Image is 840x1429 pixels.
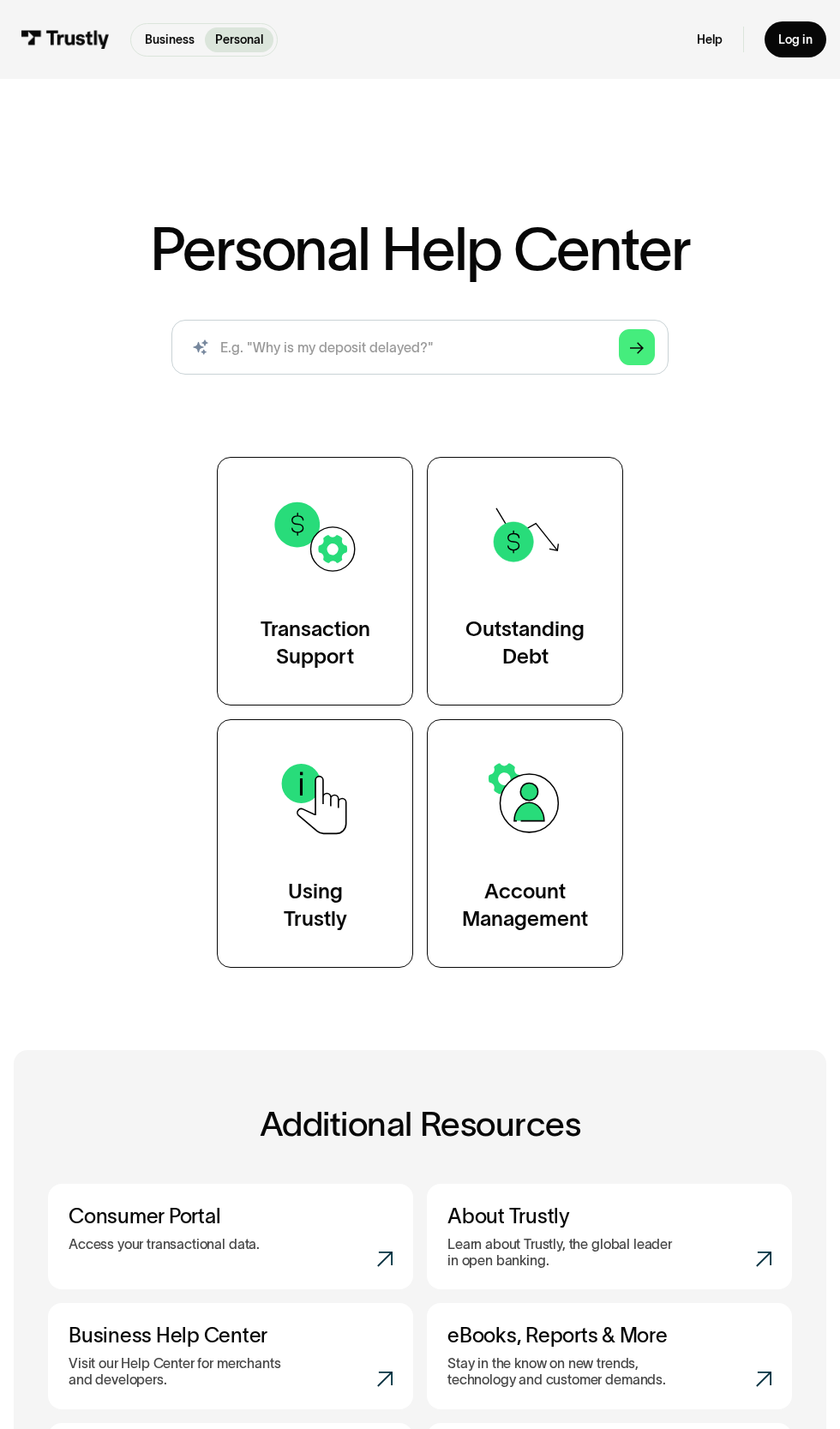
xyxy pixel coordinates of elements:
div: Account Management [462,878,588,933]
h1: Personal Help Center [150,219,690,279]
a: OutstandingDebt [427,457,623,705]
h3: About Trustly [447,1204,771,1229]
a: About TrustlyLearn about Trustly, the global leader in open banking. [427,1184,792,1289]
p: Visit our Help Center for merchants and developers. [69,1355,300,1388]
h3: eBooks, Reports & More [447,1324,771,1348]
div: Log in [778,32,813,47]
ul: Language list [34,1402,103,1423]
h3: Business Help Center [69,1324,393,1348]
a: Help [697,32,723,47]
a: UsingTrustly [217,719,413,968]
a: Consumer PortalAccess your transactional data. [48,1184,413,1289]
a: AccountManagement [427,719,623,968]
a: eBooks, Reports & MoreStay in the know on new trends, technology and customer demands. [427,1303,792,1408]
p: Personal [215,31,263,49]
input: search [171,320,669,375]
a: Business Help CenterVisit our Help Center for merchants and developers. [48,1303,413,1408]
p: Learn about Trustly, the global leader in open banking. [447,1236,679,1269]
div: Transaction Support [261,615,370,670]
a: Personal [205,27,273,52]
p: Access your transactional data. [69,1236,260,1252]
h3: Consumer Portal [69,1204,393,1229]
form: Search [171,320,669,375]
h2: Additional Resources [48,1105,792,1143]
div: Outstanding Debt [465,615,585,670]
p: Business [145,31,195,49]
img: Trustly Logo [21,30,110,49]
a: Business [135,27,205,52]
a: Log in [765,21,826,57]
aside: Language selected: English (United States) [17,1402,103,1423]
a: TransactionSupport [217,457,413,705]
p: Stay in the know on new trends, technology and customer demands. [447,1355,679,1388]
div: Using Trustly [284,878,347,933]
